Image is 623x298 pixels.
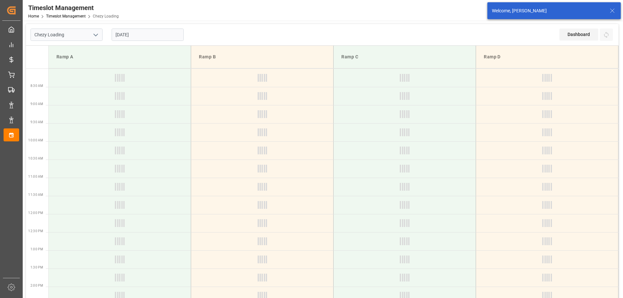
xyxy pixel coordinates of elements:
[28,175,43,178] span: 11:00 AM
[492,7,604,14] div: Welcome, [PERSON_NAME]
[112,29,184,41] input: DD-MM-YYYY
[31,84,43,88] span: 8:30 AM
[481,51,613,63] div: Ramp D
[31,284,43,287] span: 2:00 PM
[559,29,598,41] div: Dashboard
[196,51,328,63] div: Ramp B
[28,211,43,215] span: 12:00 PM
[28,138,43,142] span: 10:00 AM
[339,51,470,63] div: Ramp C
[28,193,43,197] span: 11:30 AM
[91,30,100,40] button: open menu
[31,29,103,41] input: Type to search/select
[28,157,43,160] span: 10:30 AM
[31,266,43,269] span: 1:30 PM
[31,120,43,124] span: 9:30 AM
[31,102,43,106] span: 9:00 AM
[31,247,43,251] span: 1:00 PM
[28,229,43,233] span: 12:30 PM
[46,14,86,18] a: Timeslot Management
[28,3,119,13] div: Timeslot Management
[28,14,39,18] a: Home
[54,51,186,63] div: Ramp A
